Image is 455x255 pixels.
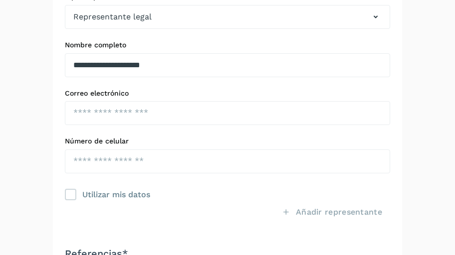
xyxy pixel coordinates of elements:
label: Nombre completo [65,41,390,49]
label: Correo electrónico [65,89,390,98]
div: Utilizar mis datos [82,187,150,201]
span: Añadir representante [296,207,382,218]
button: Añadir representante [274,201,390,224]
label: Número de celular [65,137,390,145]
span: Representante legal [73,11,152,23]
